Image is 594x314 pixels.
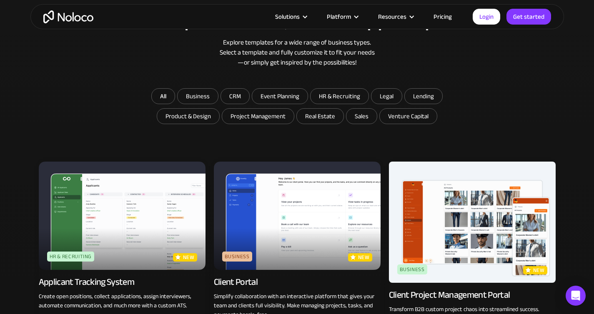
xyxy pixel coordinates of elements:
[222,252,252,262] div: Business
[39,37,556,67] div: Explore templates for a wide range of business types. Select a template and fully customize it to...
[183,253,195,262] p: new
[423,11,462,22] a: Pricing
[473,9,500,25] a: Login
[275,11,300,22] div: Solutions
[265,11,316,22] div: Solutions
[327,11,351,22] div: Platform
[43,10,93,23] a: home
[566,286,586,306] div: Open Intercom Messenger
[316,11,368,22] div: Platform
[389,289,510,301] div: Client Project Management Portal
[130,88,464,126] form: Email Form
[533,266,545,274] p: new
[39,292,206,310] p: Create open positions, collect applications, assign interviewers, automate communication, and muc...
[378,11,406,22] div: Resources
[368,11,423,22] div: Resources
[39,276,135,288] div: Applicant Tracking System
[358,253,370,262] p: new
[47,252,95,262] div: HR & Recruiting
[151,88,175,104] a: All
[506,9,551,25] a: Get started
[397,264,427,274] div: Business
[214,276,258,288] div: Client Portal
